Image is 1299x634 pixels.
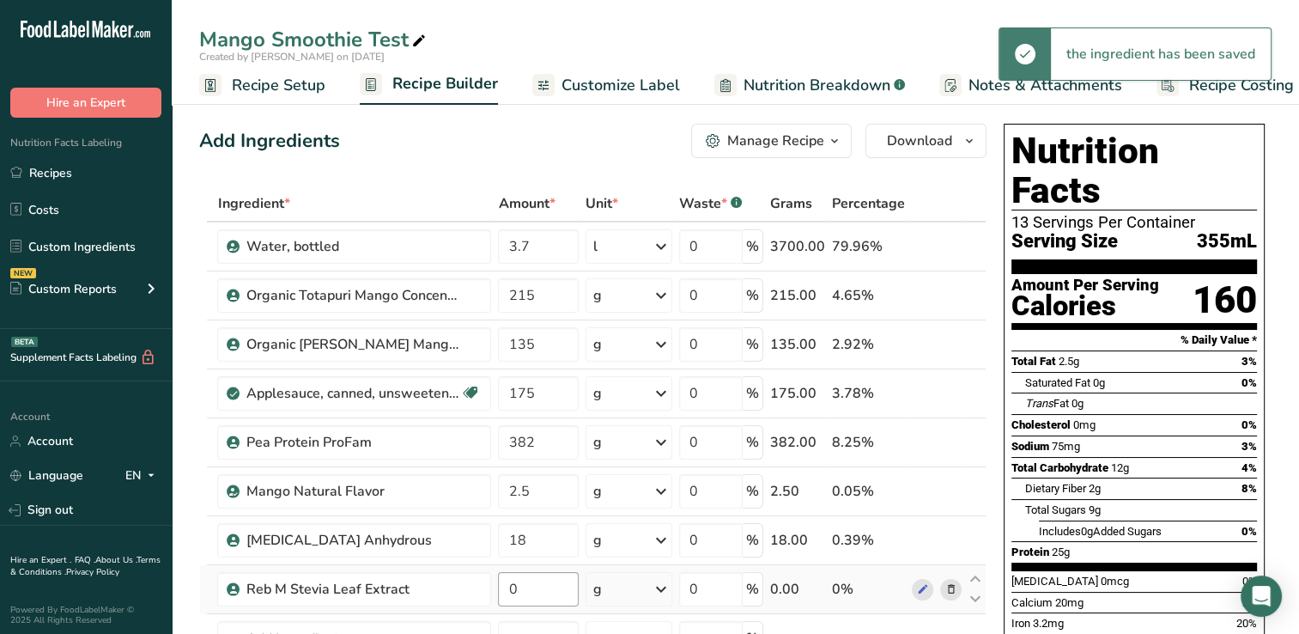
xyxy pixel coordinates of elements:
[10,460,83,491] a: Language
[1241,525,1257,538] span: 0%
[498,193,555,214] span: Amount
[1071,397,1084,410] span: 0g
[1241,482,1257,495] span: 8%
[532,66,680,105] a: Customize Label
[10,88,161,118] button: Hire an Expert
[125,466,161,486] div: EN
[1011,330,1257,351] section: % Daily Value *
[593,236,598,257] div: l
[1059,355,1079,368] span: 2.5g
[1111,461,1129,474] span: 12g
[1081,525,1093,538] span: 0g
[770,579,825,600] div: 0.00
[392,72,498,95] span: Recipe Builder
[832,579,905,600] div: 0%
[832,432,905,453] div: 8.25%
[1055,596,1084,609] span: 20mg
[10,268,36,278] div: NEW
[360,64,498,106] a: Recipe Builder
[1011,546,1049,558] span: Protein
[832,236,905,257] div: 79.96%
[10,554,161,578] a: Terms & Conditions .
[1011,277,1159,294] div: Amount Per Serving
[1051,28,1271,80] div: the ingredient has been saved
[1089,482,1101,495] span: 2g
[770,432,825,453] div: 382.00
[1039,525,1162,538] span: Includes Added Sugars
[1156,66,1294,105] a: Recipe Costing
[1011,461,1108,474] span: Total Carbohydrate
[1241,418,1257,431] span: 0%
[199,50,385,64] span: Created by [PERSON_NAME] on [DATE]
[246,481,460,502] div: Mango Natural Flavor
[1241,576,1282,617] div: Open Intercom Messenger
[1033,617,1064,630] span: 3.2mg
[1011,575,1098,588] span: [MEDICAL_DATA]
[691,124,852,158] button: Manage Recipe
[232,74,325,97] span: Recipe Setup
[1241,376,1257,389] span: 0%
[1025,397,1053,410] i: Trans
[10,605,161,625] div: Powered By FoodLabelMaker © 2025 All Rights Reserved
[770,236,825,257] div: 3700.00
[95,554,137,566] a: About Us .
[1011,617,1030,630] span: Iron
[246,334,460,355] div: Organic [PERSON_NAME] Mango Puree
[246,530,460,551] div: [MEDICAL_DATA] Anhydrous
[1052,546,1070,558] span: 25g
[770,193,812,214] span: Grams
[66,566,119,578] a: Privacy Policy
[744,74,890,97] span: Nutrition Breakdown
[217,193,289,214] span: Ingredient
[714,66,905,105] a: Nutrition Breakdown
[939,66,1122,105] a: Notes & Attachments
[199,24,429,55] div: Mango Smoothie Test
[770,383,825,404] div: 175.00
[1025,376,1090,389] span: Saturated Fat
[1011,231,1118,253] span: Serving Size
[1193,277,1257,323] div: 160
[593,334,602,355] div: g
[770,334,825,355] div: 135.00
[1025,503,1086,516] span: Total Sugars
[593,285,602,306] div: g
[246,236,460,257] div: Water, bottled
[199,66,325,105] a: Recipe Setup
[832,285,905,306] div: 4.65%
[832,530,905,551] div: 0.39%
[1089,503,1101,516] span: 9g
[1011,596,1053,609] span: Calcium
[1011,131,1257,210] h1: Nutrition Facts
[593,432,602,453] div: g
[593,383,602,404] div: g
[832,481,905,502] div: 0.05%
[75,554,95,566] a: FAQ .
[770,530,825,551] div: 18.00
[887,131,952,151] span: Download
[199,127,340,155] div: Add Ingredients
[1052,440,1080,453] span: 75mg
[246,285,460,306] div: Organic Totapuri Mango Concentrate
[1242,575,1257,588] span: 0%
[1241,461,1257,474] span: 4%
[832,334,905,355] div: 2.92%
[246,383,460,404] div: Applesauce, canned, unsweetened, without added [MEDICAL_DATA] (Includes foods for USDA's Food Dis...
[561,74,680,97] span: Customize Label
[968,74,1122,97] span: Notes & Attachments
[1073,418,1096,431] span: 0mg
[1011,294,1159,319] div: Calories
[1236,617,1257,630] span: 20%
[11,337,38,347] div: BETA
[1241,440,1257,453] span: 3%
[10,554,71,566] a: Hire an Expert .
[1011,214,1257,231] div: 13 Servings Per Container
[832,383,905,404] div: 3.78%
[1011,440,1049,453] span: Sodium
[246,432,460,453] div: Pea Protein ProFam
[1101,575,1129,588] span: 0mcg
[593,579,602,600] div: g
[1241,355,1257,368] span: 3%
[770,481,825,502] div: 2.50
[593,530,602,551] div: g
[865,124,986,158] button: Download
